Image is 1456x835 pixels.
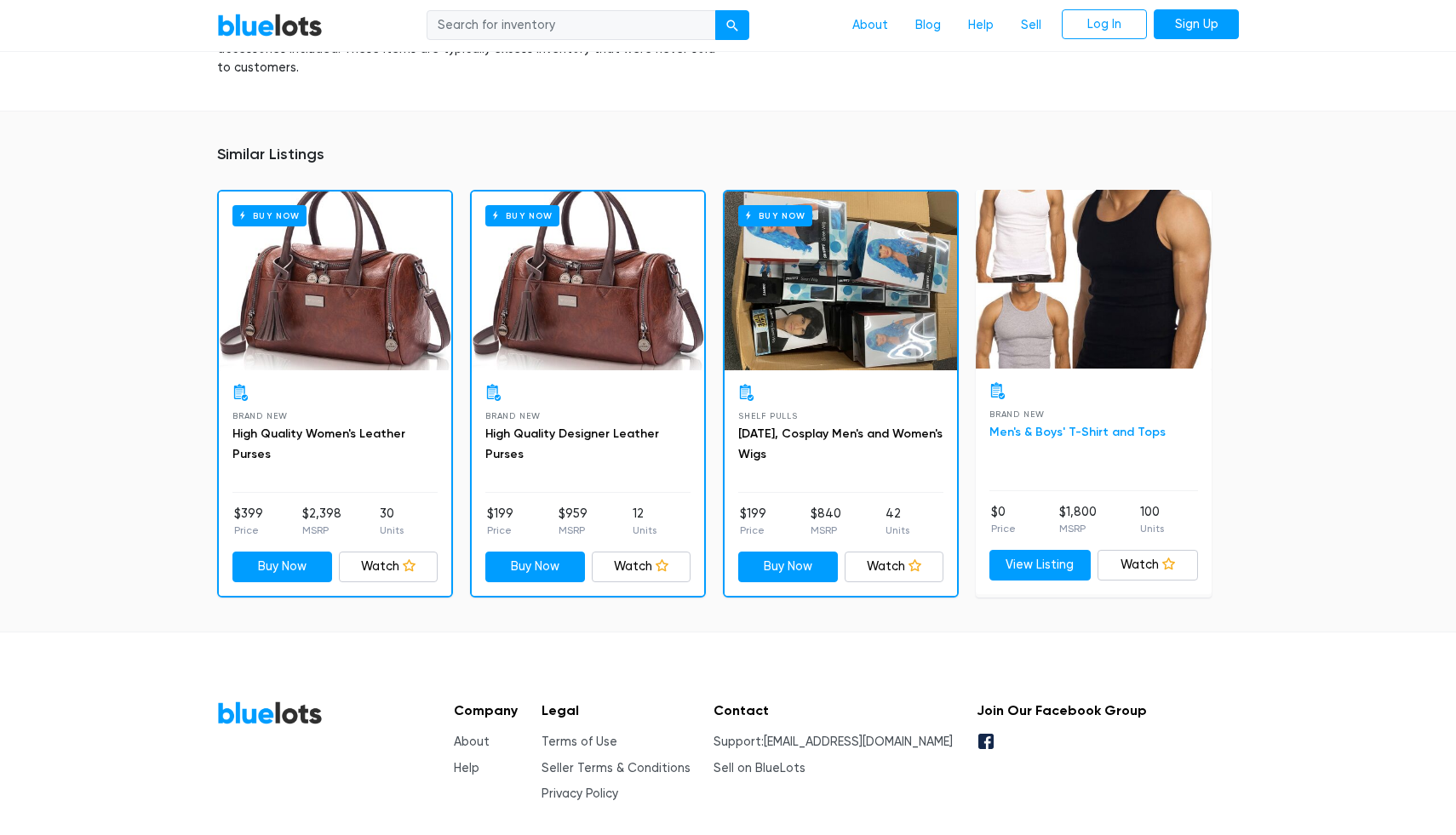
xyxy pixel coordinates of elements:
a: Buy Now [472,192,704,370]
a: Buy Now [485,552,585,582]
span: Shelf Pulls [738,411,798,420]
a: Buy Now [232,552,332,582]
li: $2,398 [302,505,341,539]
a: [EMAIL_ADDRESS][DOMAIN_NAME] [764,735,953,749]
h6: Buy Now [232,205,307,226]
a: Men's & Boys' T-Shirt and Tops [989,425,1166,439]
h6: Buy Now [485,205,559,226]
a: Log In [1062,9,1147,40]
a: Help [454,761,479,775]
li: $199 [487,505,513,539]
p: MSRP [302,523,341,538]
li: $199 [740,505,766,539]
a: BlueLots [217,701,323,725]
a: Sell on BlueLots [714,761,805,775]
h5: Contact [714,702,953,718]
li: 12 [633,505,656,539]
a: Buy Now [738,552,838,582]
a: Watch [592,552,691,582]
h6: Buy Now [738,205,812,226]
li: $1,800 [1059,503,1097,537]
a: Help [954,9,1007,42]
a: Sign Up [1154,9,1239,40]
p: Units [633,523,656,538]
li: $0 [991,503,1016,537]
li: $399 [234,505,263,539]
a: About [454,735,490,749]
li: 42 [886,505,909,539]
p: Units [886,523,909,538]
a: Watch [845,552,944,582]
p: Price [991,521,1016,536]
p: MSRP [1059,521,1097,536]
a: [DATE], Cosplay Men's and Women's Wigs [738,426,943,461]
a: Seller Terms & Conditions [542,761,691,775]
a: Watch [1098,550,1199,580]
li: 30 [380,505,404,539]
li: 100 [1140,503,1164,537]
a: Privacy Policy [542,786,618,801]
a: Sell [1007,9,1055,42]
li: $959 [559,505,588,539]
h5: Legal [542,702,691,718]
p: Price [234,523,263,538]
span: Brand New [232,411,288,420]
a: BlueLots [217,13,323,37]
a: About [839,9,902,42]
li: $840 [811,505,841,539]
p: Units [1140,521,1164,536]
p: MSRP [811,523,841,538]
a: View Listing [989,550,1091,580]
a: High Quality Designer Leather Purses [485,426,659,461]
p: Price [487,523,513,538]
p: MSRP [559,523,588,538]
p: Price [740,523,766,538]
p: Units [380,523,404,538]
a: Terms of Use [542,735,617,749]
li: Support: [714,733,953,752]
h5: Company [454,702,518,718]
h5: Join Our Facebook Group [977,702,1147,718]
a: Buy Now [219,192,451,370]
a: High Quality Women's Leather Purses [232,426,405,461]
h5: Similar Listings [217,146,1239,164]
input: Search for inventory [427,10,716,41]
a: Watch [339,552,439,582]
span: Brand New [485,411,541,420]
a: Blog [902,9,954,42]
a: Buy Now [725,192,957,370]
span: Brand New [989,409,1045,419]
